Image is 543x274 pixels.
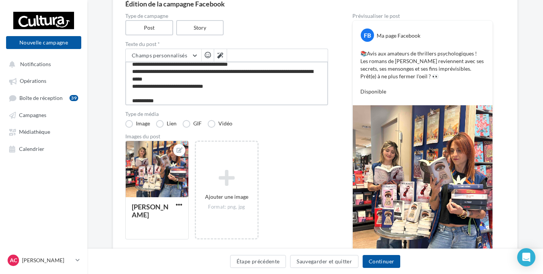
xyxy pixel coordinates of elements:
div: Prévisualiser le post [352,13,493,19]
a: Campagnes [5,108,83,122]
label: Image [125,120,150,128]
button: Continuer [363,255,400,268]
label: Texte du post * [125,41,328,47]
button: Sauvegarder et quitter [290,255,358,268]
button: Notifications [5,57,80,71]
a: AC [PERSON_NAME] [6,253,81,268]
div: Open Intercom Messenger [517,248,535,266]
span: Champs personnalisés [132,52,187,59]
div: FB [361,29,374,42]
button: Nouvelle campagne [6,36,81,49]
label: Type de média [125,111,328,117]
span: Boîte de réception [19,95,63,101]
label: GIF [183,120,202,128]
label: Type de campagne [125,13,328,19]
p: [PERSON_NAME] [22,257,73,264]
button: Étape précédente [230,255,286,268]
div: Édition de la campagne Facebook [125,0,505,7]
div: Images du post [125,134,328,139]
label: Story [176,20,224,35]
label: Post [125,20,173,35]
span: Médiathèque [19,129,50,135]
span: AC [10,257,17,264]
a: Calendrier [5,142,83,155]
a: Médiathèque [5,125,83,138]
span: Calendrier [19,146,44,152]
a: Opérations [5,74,83,87]
span: Opérations [20,78,46,84]
p: 📚Avis aux amateurs de thrillers psychologiques ! Les romans de [PERSON_NAME] reviennent avec ses ... [360,50,485,95]
button: Champs personnalisés [126,49,201,62]
div: 39 [69,95,78,101]
div: Ma page Facebook [377,32,420,40]
span: Campagnes [19,112,46,118]
a: Boîte de réception39 [5,91,83,105]
label: Lien [156,120,177,128]
div: [PERSON_NAME] [132,203,169,219]
label: Vidéo [208,120,232,128]
span: Notifications [20,61,51,67]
